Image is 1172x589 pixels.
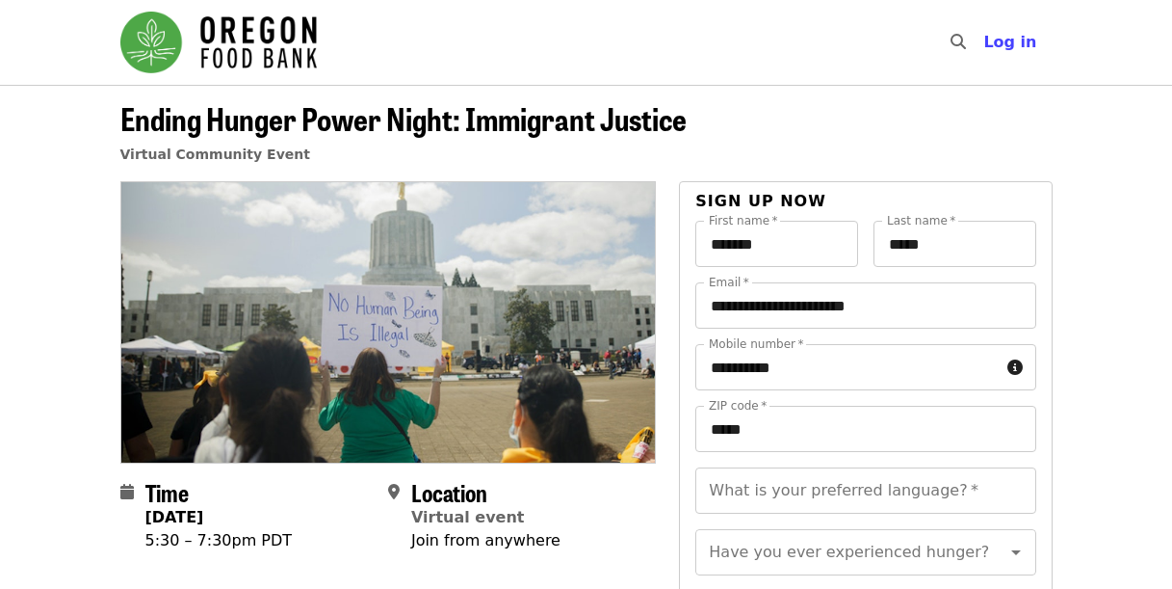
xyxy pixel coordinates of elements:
[121,182,656,462] img: Ending Hunger Power Night: Immigrant Justice organized by Oregon Food Bank
[145,529,293,552] div: 5:30 – 7:30pm PDT
[887,215,955,227] label: Last name
[695,282,1035,329] input: Email
[695,192,826,210] span: Sign up now
[388,483,400,501] i: map-marker-alt icon
[709,277,749,288] label: Email
[695,406,1035,452] input: ZIP code
[695,221,858,267] input: First name
[709,215,778,227] label: First name
[873,221,1036,267] input: Last name
[968,23,1052,62] button: Log in
[951,33,966,51] i: search icon
[411,475,487,509] span: Location
[983,33,1036,51] span: Log in
[1003,539,1029,566] button: Open
[145,508,204,526] strong: [DATE]
[120,12,317,73] img: Oregon Food Bank - Home
[120,95,687,141] span: Ending Hunger Power Night: Immigrant Justice
[411,531,560,549] span: Join from anywhere
[120,147,310,162] a: Virtual Community Event
[1007,359,1023,377] i: circle-info icon
[145,475,189,509] span: Time
[120,483,134,501] i: calendar icon
[695,344,999,390] input: Mobile number
[709,400,767,412] label: ZIP code
[695,468,1035,514] input: What is your preferred language?
[411,508,525,526] a: Virtual event
[977,19,993,66] input: Search
[709,338,803,350] label: Mobile number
